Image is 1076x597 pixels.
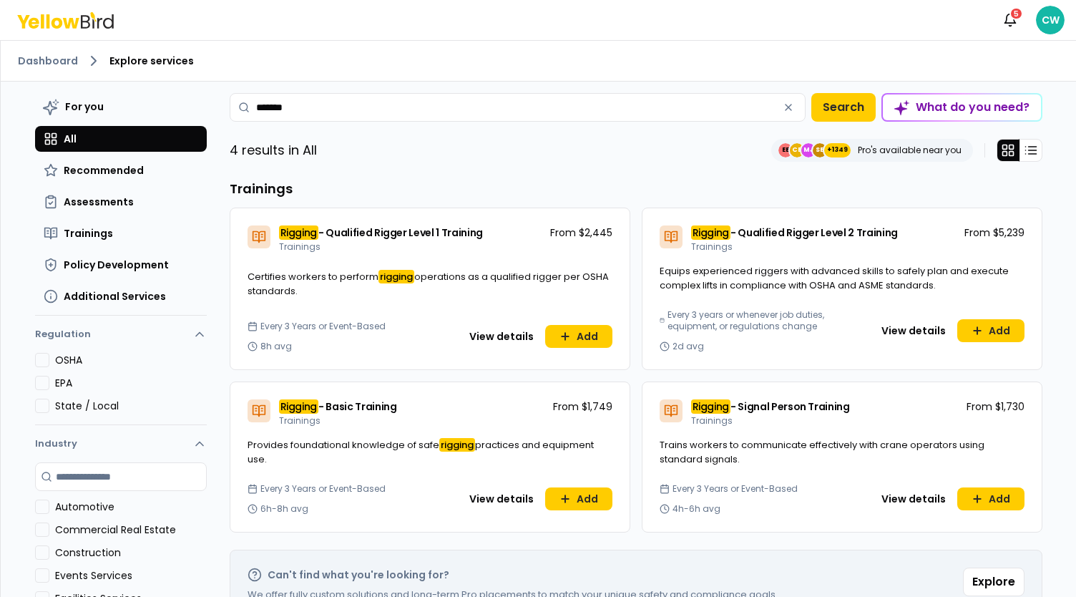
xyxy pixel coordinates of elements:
[248,270,609,298] span: operations as a qualified rigger per OSHA standards.
[873,319,954,342] button: View details
[881,93,1042,122] button: What do you need?
[279,399,319,414] mark: Rigging
[35,157,207,183] button: Recommended
[672,483,798,495] span: Every 3 Years or Event-Based
[660,264,1009,292] span: Equips experienced riggers with advanced skills to safely plan and execute complex lifts in compl...
[35,220,207,246] button: Trainings
[550,225,612,240] p: From $2,445
[461,325,542,348] button: View details
[64,132,77,146] span: All
[439,438,475,452] mark: rigging
[230,140,317,160] p: 4 results in All
[64,289,166,304] span: Additional Services
[996,6,1024,34] button: 5
[279,225,319,240] mark: Rigging
[318,225,483,240] span: - Qualified Rigger Level 1 Training
[35,425,207,462] button: Industry
[553,399,612,414] p: From $1,749
[545,487,612,510] button: Add
[55,376,207,390] label: EPA
[964,225,1024,240] p: From $5,239
[318,399,396,414] span: - Basic Training
[260,483,386,495] span: Every 3 Years or Event-Based
[873,487,954,510] button: View details
[35,126,207,152] button: All
[64,226,113,241] span: Trainings
[230,179,1042,199] h3: Trainings
[35,353,207,424] div: Regulation
[957,487,1024,510] button: Add
[1036,6,1065,34] span: CW
[248,270,378,283] span: Certifies workers to perform
[790,143,804,157] span: CE
[65,99,104,114] span: For you
[691,241,733,253] span: Trainings
[730,225,898,240] span: - Qualified Rigger Level 2 Training
[279,241,321,253] span: Trainings
[691,414,733,427] span: Trainings
[378,270,414,283] mark: rigging
[55,568,207,583] label: Events Services
[858,145,962,156] p: Pro's available near you
[55,545,207,560] label: Construction
[967,399,1024,414] p: From $1,730
[883,94,1041,120] div: What do you need?
[55,399,207,413] label: State / Local
[18,52,1059,69] nav: breadcrumb
[268,568,449,582] h2: Can't find what you're looking for?
[672,503,720,515] span: 4h-6h avg
[248,438,594,466] span: practices and equipment use.
[813,143,827,157] span: SE
[64,163,144,178] span: Recommended
[260,503,308,515] span: 6h-8h avg
[35,283,207,309] button: Additional Services
[35,252,207,278] button: Policy Development
[957,319,1024,342] button: Add
[667,309,836,332] span: Every 3 years or whenever job duties, equipment, or regulations change
[672,341,704,352] span: 2d avg
[55,353,207,367] label: OSHA
[109,54,194,68] span: Explore services
[55,500,207,514] label: Automotive
[35,189,207,215] button: Assessments
[35,321,207,353] button: Regulation
[55,523,207,537] label: Commercial Real Estate
[545,325,612,348] button: Add
[18,54,78,68] a: Dashboard
[730,399,850,414] span: - Signal Person Training
[35,93,207,120] button: For you
[801,143,816,157] span: MJ
[461,487,542,510] button: View details
[778,143,793,157] span: EE
[260,321,386,332] span: Every 3 Years or Event-Based
[660,438,984,466] span: Trains workers to communicate effectively with crane operators using standard signals.
[64,195,134,209] span: Assessments
[811,93,876,122] button: Search
[827,143,848,157] span: +1349
[279,414,321,427] span: Trainings
[691,399,731,414] mark: Rigging
[248,438,439,452] span: Provides foundational knowledge of safe
[260,341,292,352] span: 8h avg
[64,258,169,272] span: Policy Development
[691,225,731,240] mark: Rigging
[1009,7,1023,20] div: 5
[963,568,1024,596] button: Explore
